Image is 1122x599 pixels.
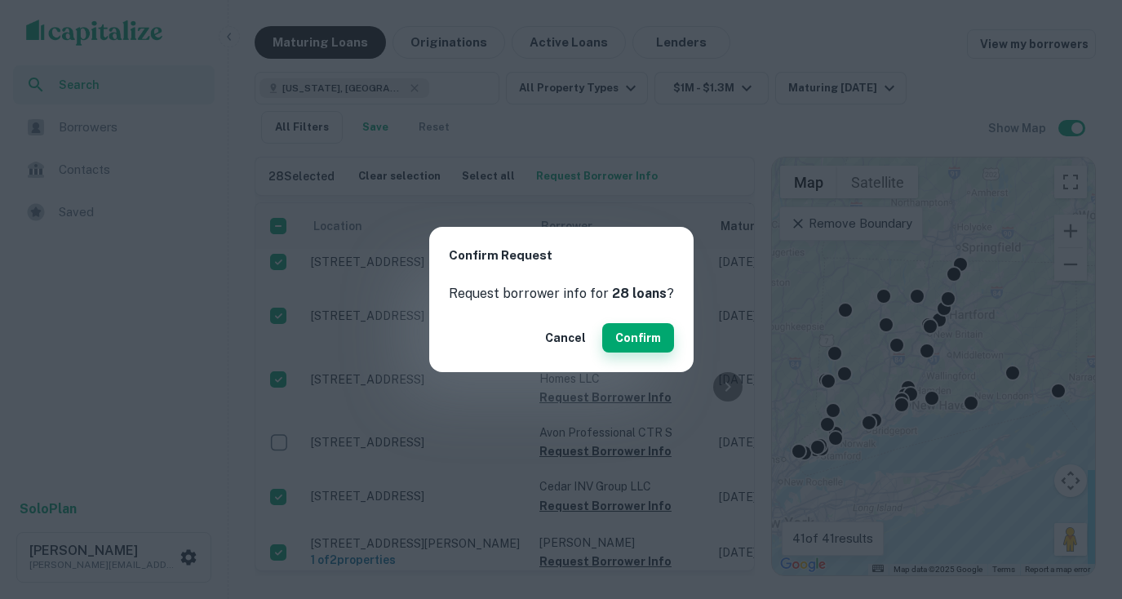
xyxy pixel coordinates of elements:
h2: Confirm Request [429,227,694,285]
iframe: Chat Widget [1040,468,1122,547]
p: Request borrower info for ? [449,284,674,304]
strong: 28 loans [612,286,667,301]
button: Confirm [602,323,674,353]
button: Cancel [539,323,592,353]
